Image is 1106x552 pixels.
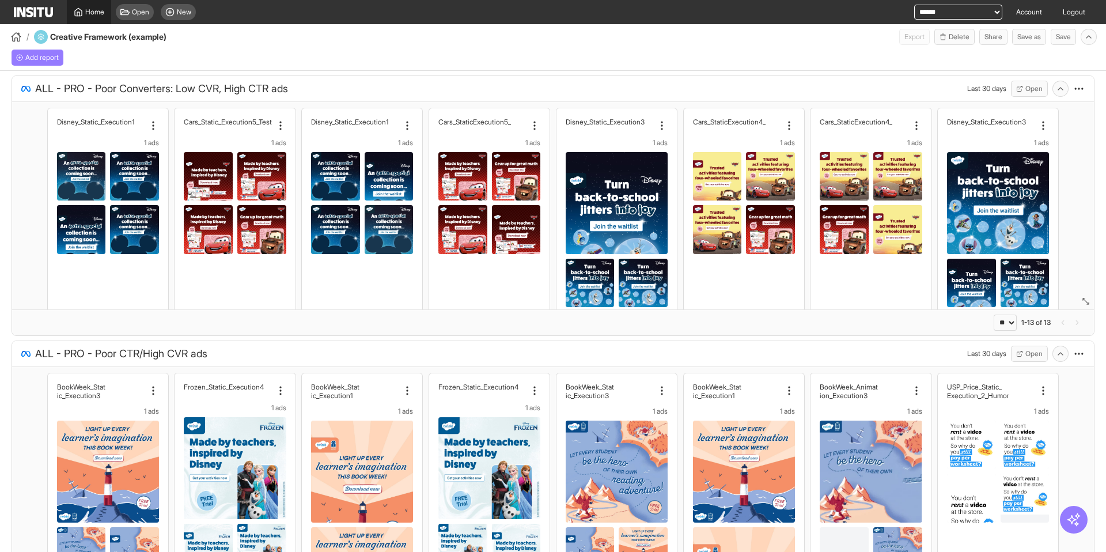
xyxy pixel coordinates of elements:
[728,118,766,126] h2: _Execution4
[979,29,1007,45] button: Share
[311,391,353,400] h2: ic_Execution1
[26,31,29,43] span: /
[566,383,654,400] div: BookWeek_Static_Execution3
[1021,318,1051,327] div: 1-13 of 13
[184,403,286,413] div: 1 ads
[34,30,198,44] div: Creative Framework (example)
[693,391,734,400] h2: ic_Execution1
[984,118,1026,126] h2: c_Execution3
[184,383,272,391] div: Frozen_Static_Execution4
[311,383,359,391] h2: BookWeek_Stat
[566,118,654,126] div: Disney_Static_Execution3
[967,349,1006,358] div: Last 30 days
[12,50,63,66] button: Add report
[229,118,272,126] h2: ecution5_Test
[854,118,892,126] h2: _Execution4
[311,138,413,148] div: 1 ads
[57,118,145,126] div: Disney_Static_Execution1
[947,383,1035,400] div: USP_Price_Static_Execution_2_Humor
[85,7,104,17] span: Home
[438,383,527,391] div: Frozen_Static_Execution4
[438,383,477,391] h2: Frozen_Stati
[349,118,388,126] h2: c_Execution1
[1011,81,1048,97] button: Open
[222,383,264,391] h2: c_Execution4
[947,407,1049,416] div: 1 ads
[438,138,540,148] div: 1 ads
[899,29,930,45] span: Can currently only export from Insights reports.
[820,138,922,148] div: 1 ads
[693,118,728,126] h2: Cars_Static
[311,118,399,126] div: Disney_Static_Execution1
[184,118,229,126] h2: Cars_Static_Ex
[57,407,159,416] div: 1 ads
[311,383,399,400] div: BookWeek_Static_Execution1
[820,383,878,391] h2: BookWeek_Animat
[947,118,984,126] h2: Disney_Stati
[14,7,53,17] img: Logo
[12,50,63,66] div: Add a report to get started
[311,118,349,126] h2: Disney_Stati
[94,118,134,126] h2: c_Execution1
[566,391,609,400] h2: ic_Execution3
[693,118,781,126] div: Cars_Static_Execution4
[566,118,603,126] h2: Disney_Stati
[57,383,105,391] h2: BookWeek_Stat
[947,391,1009,400] h2: Execution_2_Humor
[184,118,272,126] div: Cars_Static_Execution5_Test
[947,383,1002,391] h2: USP_Price_Static_
[820,383,908,400] div: BookWeek_Animation_Execution3
[820,407,922,416] div: 1 ads
[438,118,527,126] div: Cars_Static_Execution5
[603,118,645,126] h2: c_Execution3
[35,346,207,362] span: ALL - PRO - Poor CTR/High CVR ads
[899,29,930,45] button: Export
[1011,346,1048,362] button: Open
[1051,29,1076,45] button: Save
[9,30,29,44] button: /
[57,391,100,400] h2: ic_Execution3
[25,53,59,62] span: Add report
[693,383,741,391] h2: BookWeek_Stat
[438,403,540,413] div: 1 ads
[57,118,94,126] h2: Disney_Stati
[947,138,1049,148] div: 1 ads
[57,138,159,148] div: 1 ads
[35,81,288,97] span: ALL - PRO - Poor Converters: Low CVR, High CTR ads
[473,118,511,126] h2: _Execution5
[820,391,868,400] h2: ion_Execution3
[311,407,413,416] div: 1 ads
[184,138,286,148] div: 1 ads
[57,383,145,400] div: BookWeek_Static_Execution3
[947,118,1035,126] div: Disney_Static_Execution3
[177,7,191,17] span: New
[693,383,781,400] div: BookWeek_Static_Execution1
[967,84,1006,93] div: Last 30 days
[820,118,854,126] h2: Cars_Static
[693,138,795,148] div: 1 ads
[184,383,222,391] h2: Frozen_Stati
[1012,29,1046,45] button: Save as
[50,31,198,43] h4: Creative Framework (example)
[820,118,908,126] div: Cars_Static_Execution4
[693,407,795,416] div: 1 ads
[132,7,149,17] span: Open
[566,138,668,148] div: 1 ads
[566,383,614,391] h2: BookWeek_Stat
[566,407,668,416] div: 1 ads
[438,118,473,126] h2: Cars_Static
[477,383,518,391] h2: c_Execution4
[934,29,975,45] button: Delete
